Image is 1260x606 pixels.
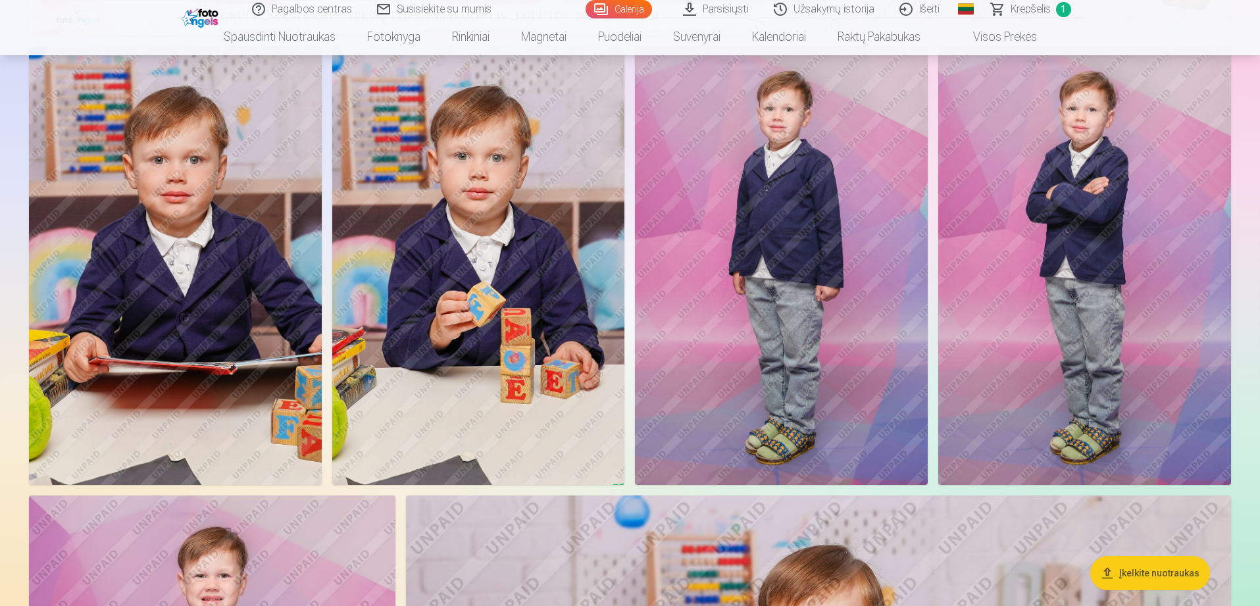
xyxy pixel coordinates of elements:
[182,5,222,28] img: /fa2
[1011,1,1051,17] span: Krepšelis
[822,18,936,55] a: Raktų pakabukas
[351,18,436,55] a: Fotoknyga
[505,18,582,55] a: Magnetai
[582,18,657,55] a: Puodeliai
[936,18,1053,55] a: Visos prekės
[436,18,505,55] a: Rinkiniai
[1090,556,1210,590] button: Įkelkite nuotraukas
[736,18,822,55] a: Kalendoriai
[208,18,351,55] a: Spausdinti nuotraukas
[1056,2,1071,17] span: 1
[657,18,736,55] a: Suvenyrai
